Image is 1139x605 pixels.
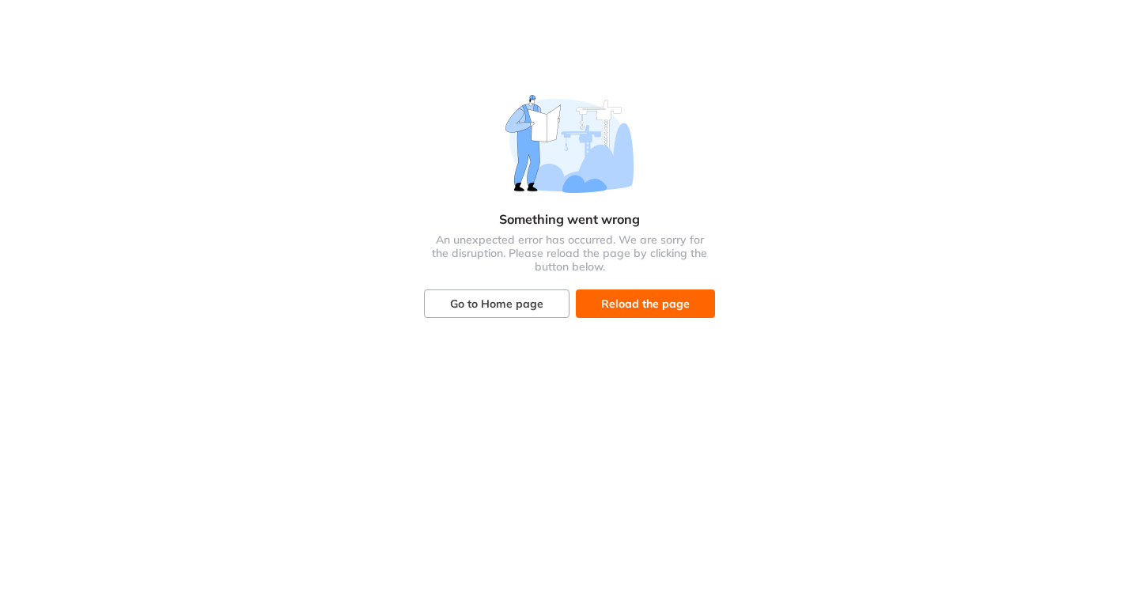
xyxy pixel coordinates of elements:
[505,95,634,193] img: Error image
[576,289,715,318] button: Reload the page
[424,289,569,318] button: Go to Home page
[450,295,543,312] span: Go to Home page
[601,295,690,312] span: Reload the page
[499,212,640,227] span: Something went wrong
[431,233,708,273] span: An unexpected error has occurred. We are sorry for the disruption. Please reload the page by clic...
